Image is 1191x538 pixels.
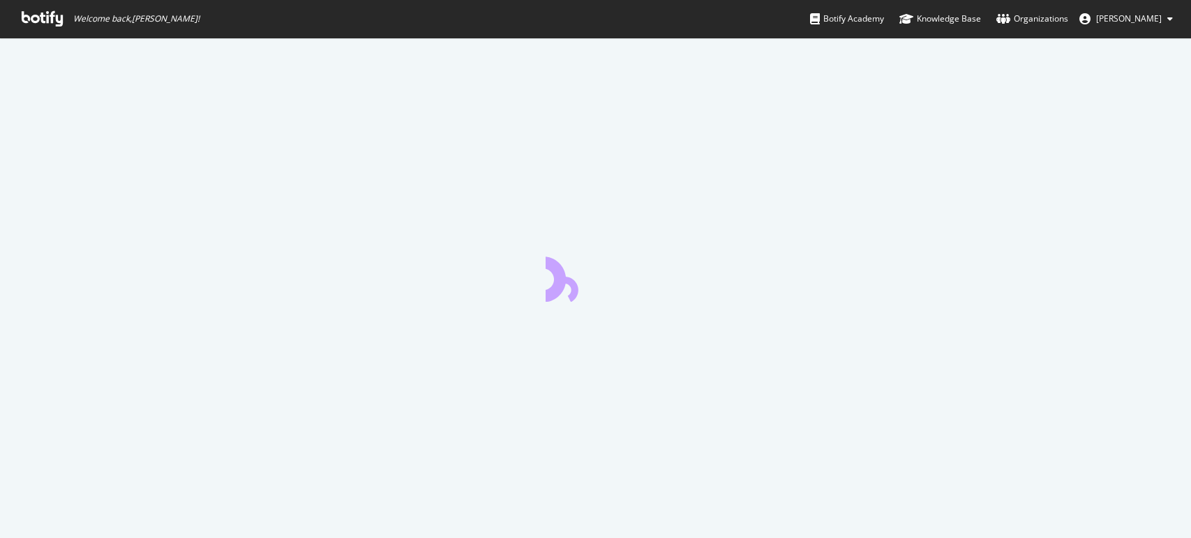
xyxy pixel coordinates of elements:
button: [PERSON_NAME] [1068,8,1184,30]
span: Alejandra Roca [1096,13,1162,24]
div: Knowledge Base [899,12,981,26]
div: animation [546,252,646,302]
div: Botify Academy [810,12,884,26]
div: Organizations [996,12,1068,26]
span: Welcome back, [PERSON_NAME] ! [73,13,200,24]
